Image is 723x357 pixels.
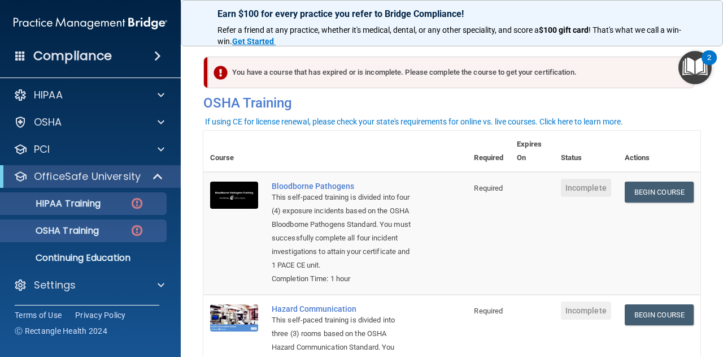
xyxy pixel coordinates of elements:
img: PMB logo [14,12,167,35]
a: Privacy Policy [75,309,126,321]
th: Expires On [510,131,554,172]
div: If using CE for license renewal, please check your state's requirements for online vs. live cours... [205,118,623,126]
a: PCI [14,143,164,156]
a: OSHA [14,115,164,129]
img: danger-circle.6113f641.png [130,223,144,238]
a: Begin Course [625,182,694,203]
div: 2 [707,58,711,72]
strong: Get Started [232,37,274,46]
span: Ⓒ Rectangle Health 2024 [15,325,107,337]
img: danger-circle.6113f641.png [130,196,144,210]
p: Earn $100 for every practice you refer to Bridge Compliance! [217,8,686,19]
a: Hazard Communication [272,304,411,313]
strong: $100 gift card [539,25,589,35]
p: HIPAA Training [7,198,101,209]
a: Begin Course [625,304,694,325]
p: PCI [34,143,50,156]
div: You have a course that has expired or is incomplete. Please complete the course to get your certi... [208,57,695,88]
p: OSHA [34,115,62,129]
a: Settings [14,278,164,292]
span: Refer a friend at any practice, whether it's medical, dental, or any other speciality, and score a [217,25,539,35]
th: Status [554,131,618,172]
a: Get Started [232,37,276,46]
button: If using CE for license renewal, please check your state's requirements for online vs. live cours... [203,116,625,127]
img: exclamation-circle-solid-danger.72ef9ffc.png [214,66,228,80]
h4: Compliance [33,48,112,64]
p: OSHA Training [7,225,99,236]
a: OfficeSafe University [14,170,164,183]
div: Completion Time: 1 hour [272,272,411,286]
p: HIPAA [34,88,63,102]
button: Open Resource Center, 2 new notifications [678,51,712,84]
h4: OSHA Training [203,95,700,111]
span: Required [474,184,503,192]
th: Required [467,131,510,172]
a: Terms of Use [15,309,62,321]
a: HIPAA [14,88,164,102]
p: Continuing Education [7,252,162,264]
span: Incomplete [561,179,611,197]
p: Settings [34,278,76,292]
th: Course [203,131,265,172]
div: This self-paced training is divided into four (4) exposure incidents based on the OSHA Bloodborne... [272,191,411,272]
p: OfficeSafe University [34,170,141,183]
a: Bloodborne Pathogens [272,182,411,191]
th: Actions [618,131,700,172]
span: Required [474,307,503,315]
span: Incomplete [561,302,611,320]
span: ! That's what we call a win-win. [217,25,681,46]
